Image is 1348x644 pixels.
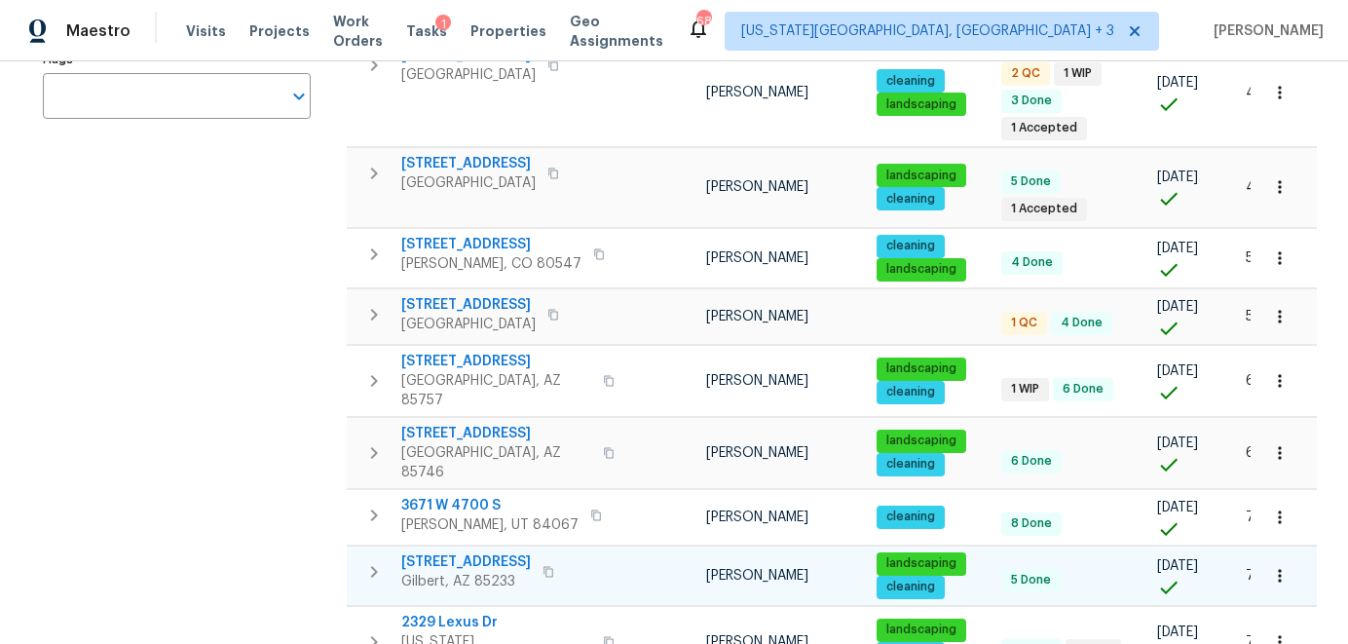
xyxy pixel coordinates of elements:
[249,21,310,41] span: Projects
[401,173,536,193] span: [GEOGRAPHIC_DATA]
[706,569,808,583] span: [PERSON_NAME]
[879,384,943,400] span: cleaning
[1003,515,1060,532] span: 8 Done
[401,254,581,274] span: [PERSON_NAME], CO 80547
[401,235,581,254] span: [STREET_ADDRESS]
[879,622,964,638] span: landscaping
[401,154,536,173] span: [STREET_ADDRESS]
[879,456,943,473] span: cleaning
[401,443,591,482] span: [GEOGRAPHIC_DATA], AZ 85746
[1246,310,1254,323] span: 5
[879,96,964,113] span: landscaping
[879,168,964,184] span: landscaping
[1003,120,1085,136] span: 1 Accepted
[1157,300,1198,314] span: [DATE]
[1246,374,1254,388] span: 6
[401,613,591,632] span: 2329 Lexus Dr
[406,24,447,38] span: Tasks
[401,424,591,443] span: [STREET_ADDRESS]
[741,21,1114,41] span: [US_STATE][GEOGRAPHIC_DATA], [GEOGRAPHIC_DATA] + 3
[706,511,808,524] span: [PERSON_NAME]
[401,65,536,85] span: [GEOGRAPHIC_DATA]
[1056,65,1100,82] span: 1 WIP
[1003,572,1059,588] span: 5 Done
[1157,625,1198,639] span: [DATE]
[879,509,943,525] span: cleaning
[401,371,591,410] span: [GEOGRAPHIC_DATA], AZ 85757
[706,86,808,99] span: [PERSON_NAME]
[1157,242,1198,255] span: [DATE]
[1003,173,1059,190] span: 5 Done
[706,374,808,388] span: [PERSON_NAME]
[401,572,531,591] span: Gilbert, AZ 85233
[879,73,943,90] span: cleaning
[1246,251,1254,265] span: 5
[333,12,383,51] span: Work Orders
[401,496,579,515] span: 3671 W 4700 S
[1003,453,1060,470] span: 6 Done
[570,12,663,51] span: Geo Assignments
[401,552,531,572] span: [STREET_ADDRESS]
[696,12,710,31] div: 68
[1053,315,1110,331] span: 4 Done
[1003,254,1061,271] span: 4 Done
[1157,170,1198,184] span: [DATE]
[401,295,536,315] span: [STREET_ADDRESS]
[1157,559,1198,573] span: [DATE]
[1003,315,1045,331] span: 1 QC
[1206,21,1324,41] span: [PERSON_NAME]
[1003,93,1060,109] span: 3 Done
[706,446,808,460] span: [PERSON_NAME]
[706,310,808,323] span: [PERSON_NAME]
[706,251,808,265] span: [PERSON_NAME]
[879,191,943,208] span: cleaning
[1003,381,1047,398] span: 1 WIP
[435,15,451,34] div: 1
[401,515,579,535] span: [PERSON_NAME], UT 84067
[879,261,964,278] span: landscaping
[1246,86,1255,99] span: 4
[401,352,591,371] span: [STREET_ADDRESS]
[1157,76,1198,90] span: [DATE]
[1157,501,1198,514] span: [DATE]
[879,555,964,572] span: landscaping
[879,238,943,254] span: cleaning
[186,21,226,41] span: Visits
[1055,381,1111,398] span: 6 Done
[879,433,964,449] span: landscaping
[1246,180,1255,194] span: 4
[1246,511,1254,524] span: 7
[879,360,964,377] span: landscaping
[66,21,131,41] span: Maestro
[470,21,546,41] span: Properties
[1157,436,1198,450] span: [DATE]
[1157,364,1198,378] span: [DATE]
[879,579,943,595] span: cleaning
[1246,446,1254,460] span: 6
[1003,65,1048,82] span: 2 QC
[1003,201,1085,217] span: 1 Accepted
[706,180,808,194] span: [PERSON_NAME]
[1246,569,1254,583] span: 7
[401,315,536,334] span: [GEOGRAPHIC_DATA]
[285,83,313,110] button: Open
